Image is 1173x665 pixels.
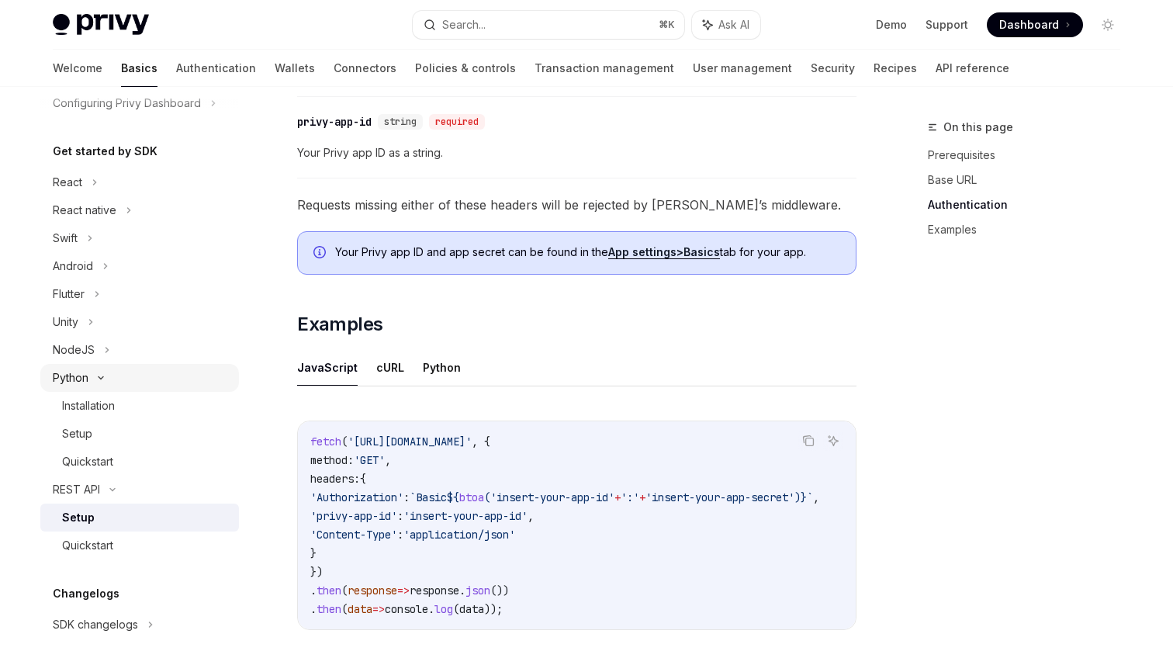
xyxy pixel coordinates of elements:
a: Demo [876,17,907,33]
span: )); [484,602,503,616]
button: Ask AI [692,11,760,39]
a: Welcome [53,50,102,87]
a: Recipes [874,50,917,87]
a: Wallets [275,50,315,87]
span: Dashboard [999,17,1059,33]
a: API reference [936,50,1009,87]
span: 'insert-your-app-id' [490,490,614,504]
button: Search...⌘K [413,11,684,39]
span: 'Authorization' [310,490,403,504]
a: Quickstart [40,448,239,476]
span: string [384,116,417,128]
span: console [385,602,428,616]
span: Your Privy app ID as a string. [297,144,856,162]
span: ( [453,602,459,616]
span: + [614,490,621,504]
a: Prerequisites [928,143,1133,168]
div: Swift [53,229,78,248]
span: } [310,546,317,560]
div: React native [53,201,116,220]
span: ()) [490,584,509,597]
span: log [434,602,453,616]
span: '[URL][DOMAIN_NAME]' [348,435,472,449]
span: Your Privy app ID and app secret can be found in the tab for your app. [335,244,840,260]
span: . [459,584,465,597]
span: json [465,584,490,597]
span: ` [807,490,813,504]
span: . [310,602,317,616]
span: 'insert-your-app-secret' [645,490,794,504]
div: Unity [53,313,78,331]
div: SDK changelogs [53,615,138,634]
span: 'privy-app-id' [310,509,397,523]
span: }) [310,565,323,579]
span: 'application/json' [403,528,515,542]
span: => [372,602,385,616]
div: Python [53,369,88,387]
span: ':' [621,490,639,504]
a: Base URL [928,168,1133,192]
a: Setup [40,504,239,532]
span: , { [472,435,490,449]
span: data [459,602,484,616]
div: privy-app-id [297,114,372,130]
span: } [801,490,807,504]
button: cURL [376,349,404,386]
span: ⌘ K [659,19,675,31]
a: Basics [121,50,157,87]
span: : [397,509,403,523]
div: Quickstart [62,536,113,555]
span: , [385,453,391,467]
span: fetch [310,435,341,449]
button: Ask AI [823,431,843,451]
div: Flutter [53,285,85,303]
div: Quickstart [62,452,113,471]
span: 'insert-your-app-id' [403,509,528,523]
div: required [429,114,485,130]
span: response [410,584,459,597]
span: response [348,584,397,597]
div: NodeJS [53,341,95,359]
div: Search... [442,16,486,34]
span: + [639,490,645,504]
span: btoa [459,490,484,504]
a: Security [811,50,855,87]
div: React [53,173,82,192]
span: data [348,602,372,616]
a: App settings>Basics [608,245,720,259]
a: Authentication [928,192,1133,217]
span: . [428,602,434,616]
span: 'Content-Type' [310,528,397,542]
a: User management [693,50,792,87]
button: Python [423,349,461,386]
a: Quickstart [40,532,239,559]
span: ) [794,490,801,504]
a: Transaction management [535,50,674,87]
h5: Changelogs [53,584,119,603]
span: , [813,490,819,504]
span: `Basic [410,490,447,504]
span: ( [341,435,348,449]
button: Toggle dark mode [1095,12,1120,37]
span: Ask AI [718,17,749,33]
a: Authentication [176,50,256,87]
strong: App settings [608,245,676,258]
a: Connectors [334,50,396,87]
span: : [397,528,403,542]
div: Installation [62,397,115,415]
span: On this page [943,118,1013,137]
button: JavaScript [297,349,358,386]
span: method: [310,453,354,467]
div: Setup [62,424,92,443]
a: Policies & controls [415,50,516,87]
h5: Get started by SDK [53,142,157,161]
span: : [403,490,410,504]
span: then [317,602,341,616]
strong: Basics [683,245,720,258]
a: Setup [40,420,239,448]
span: Requests missing either of these headers will be rejected by [PERSON_NAME]’s middleware. [297,194,856,216]
span: . [310,584,317,597]
img: light logo [53,14,149,36]
span: ( [341,602,348,616]
a: Installation [40,392,239,420]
